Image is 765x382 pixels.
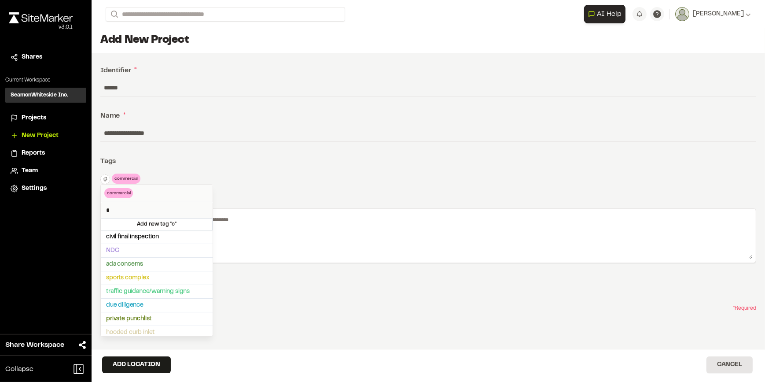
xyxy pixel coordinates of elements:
[101,218,213,230] div: Add new tag " c "
[106,300,207,310] span: due diligence
[106,273,207,283] span: sports complex
[106,314,207,324] span: private punchlist
[106,232,207,242] span: civil final inspection
[104,188,133,198] div: commercial
[106,328,207,337] span: hooded curb inlet
[106,260,207,269] span: ada concerns
[106,287,207,297] span: traffic guidance/warning signs
[106,246,207,256] span: NDC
